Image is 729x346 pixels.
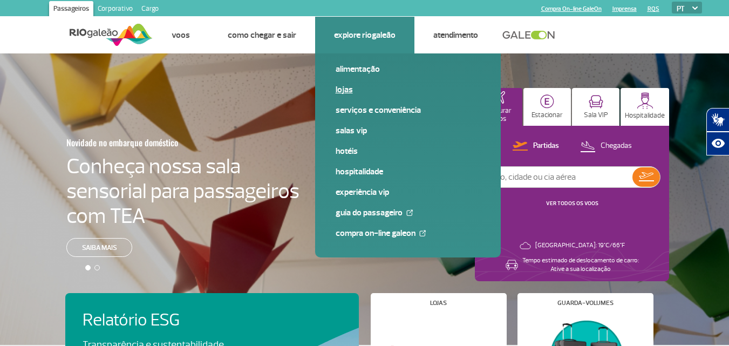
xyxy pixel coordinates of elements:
a: VER TODOS OS VOOS [546,200,598,207]
a: Experiência VIP [336,186,480,198]
h4: Relatório ESG [83,310,254,330]
h4: Guarda-volumes [557,300,614,306]
a: Guia do Passageiro [336,207,480,219]
p: Partidas [533,141,559,151]
button: Chegadas [577,139,635,153]
h3: Novidade no embarque doméstico [66,131,247,154]
div: Plugin de acessibilidade da Hand Talk. [706,108,729,155]
button: Partidas [509,139,562,153]
button: VER TODOS OS VOOS [543,199,602,208]
a: Explore RIOgaleão [334,30,396,40]
img: vipRoom.svg [589,95,603,108]
a: Hospitalidade [336,166,480,178]
a: Atendimento [433,30,478,40]
h4: Conheça nossa sala sensorial para passageiros com TEA [66,154,299,228]
p: [GEOGRAPHIC_DATA]: 19°C/66°F [535,241,625,250]
input: Voo, cidade ou cia aérea [484,167,632,187]
a: Como chegar e sair [228,30,296,40]
a: Corporativo [93,1,137,18]
p: Sala VIP [584,111,608,119]
a: Compra On-line GaleOn [541,5,602,12]
a: Passageiros [49,1,93,18]
a: Lojas [336,84,480,96]
a: Serviços e Conveniência [336,104,480,116]
p: Hospitalidade [625,112,665,120]
img: hospitality.svg [637,92,653,109]
button: Abrir tradutor de língua de sinais. [706,108,729,132]
a: Alimentação [336,63,480,75]
button: Sala VIP [572,88,619,126]
button: Hospitalidade [621,88,669,126]
p: Tempo estimado de deslocamento de carro: Ative a sua localização [522,256,639,274]
a: Voos [172,30,190,40]
img: carParkingHome.svg [540,94,554,108]
a: Compra On-line GaleOn [336,227,480,239]
p: Chegadas [601,141,632,151]
a: Saiba mais [66,238,132,257]
button: Abrir recursos assistivos. [706,132,729,155]
p: Estacionar [532,111,563,119]
a: RQS [648,5,659,12]
img: External Link Icon [419,230,426,236]
a: Cargo [137,1,163,18]
a: Salas VIP [336,125,480,137]
button: Estacionar [523,88,571,126]
img: External Link Icon [406,209,413,216]
h4: Lojas [430,300,447,306]
a: Hotéis [336,145,480,157]
a: Imprensa [612,5,637,12]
